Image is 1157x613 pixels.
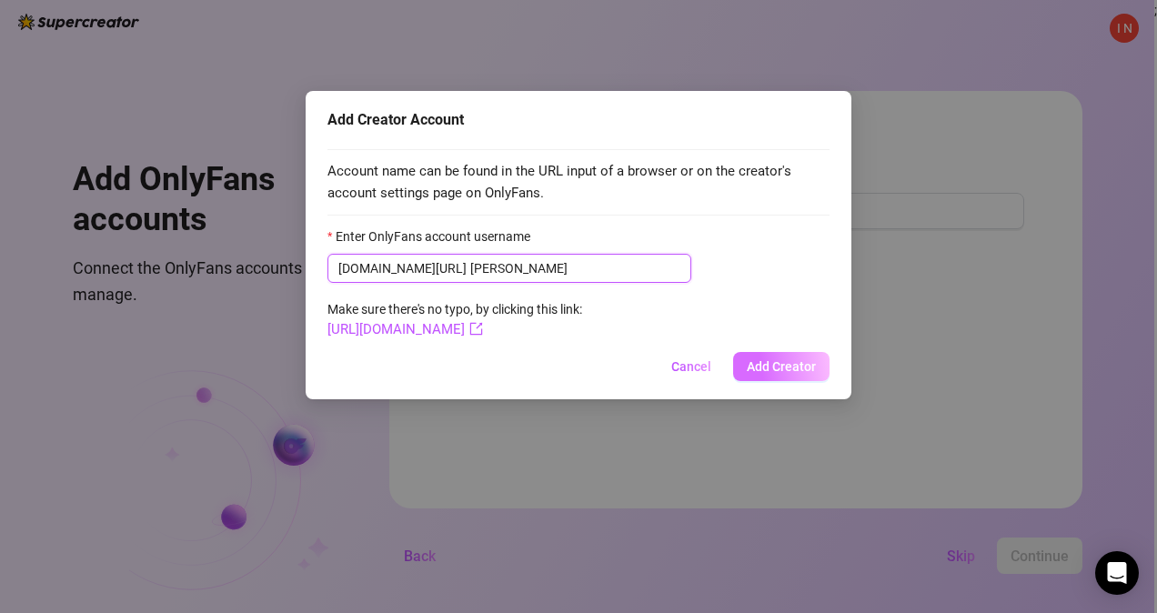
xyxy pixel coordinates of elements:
label: Enter OnlyFans account username [327,226,542,246]
div: Add Creator Account [327,109,830,131]
span: Cancel [671,359,711,374]
span: Make sure there's no typo, by clicking this link: [327,302,582,337]
span: [DOMAIN_NAME][URL] [338,258,467,278]
span: export [469,322,483,336]
div: Open Intercom Messenger [1095,551,1139,595]
button: Cancel [657,352,726,381]
span: Account name can be found in the URL input of a browser or on the creator's account settings page... [327,161,830,204]
button: Add Creator [733,352,830,381]
input: Enter OnlyFans account username [470,258,680,278]
a: [URL][DOMAIN_NAME]export [327,321,483,337]
span: Add Creator [747,359,816,374]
